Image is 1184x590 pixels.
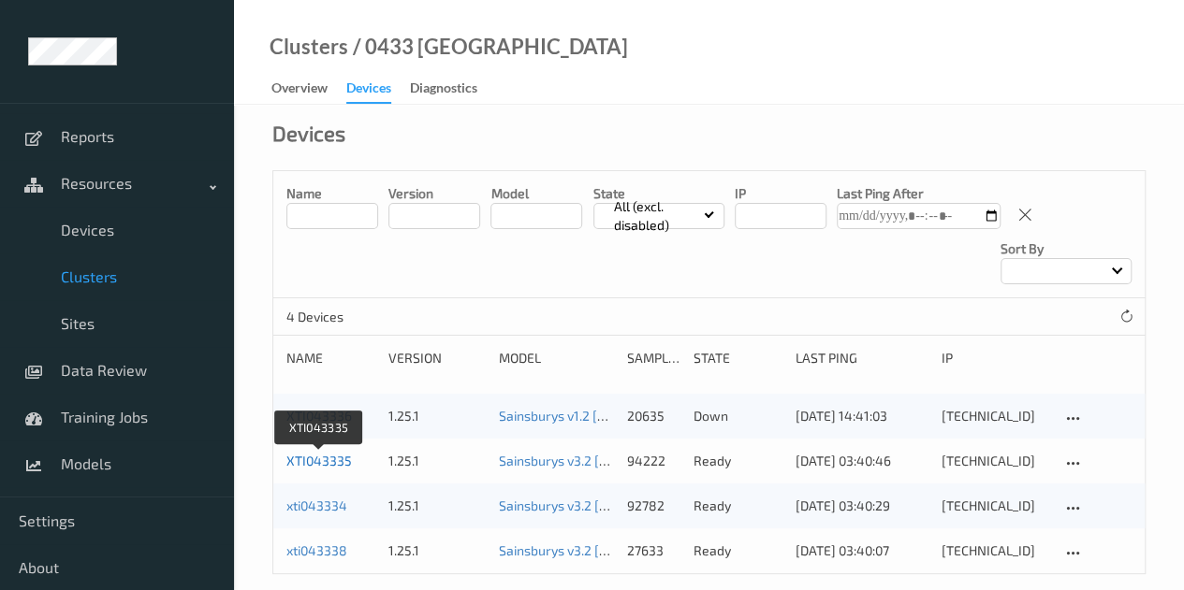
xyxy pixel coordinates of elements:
p: model [490,184,582,203]
div: 1.25.1 [388,541,486,560]
a: xti043334 [286,497,347,513]
div: Overview [271,79,328,102]
a: Overview [271,76,346,102]
a: Devices [346,76,410,104]
div: version [388,349,486,367]
a: Diagnostics [410,76,496,102]
div: 27633 [627,541,680,560]
div: State [694,349,782,367]
a: xti043338 [286,542,347,558]
p: State [593,184,724,203]
a: XTI043335 [286,453,352,468]
a: Sainsburys v3.2 [DATE] 16:44 Auto Save [499,497,733,513]
div: 92782 [627,496,680,515]
div: [TECHNICAL_ID] [942,407,1048,425]
div: [TECHNICAL_ID] [942,541,1048,560]
div: Diagnostics [410,79,477,102]
div: 1.25.1 [388,407,486,425]
div: ip [942,349,1048,367]
div: / 0433 [GEOGRAPHIC_DATA] [348,37,628,56]
div: Model [499,349,614,367]
div: 20635 [627,407,680,425]
div: Samples [627,349,680,367]
a: Sainsburys v1.2 [DATE] 13:07 Auto Save [499,408,728,424]
a: XTI043336 [286,408,352,424]
p: ready [694,541,782,560]
div: [TECHNICAL_ID] [942,496,1048,515]
p: Sort by [1001,239,1132,258]
p: version [388,184,480,203]
p: All (excl. disabled) [607,197,705,235]
p: ready [694,452,782,470]
div: 1.25.1 [388,452,486,470]
p: Last Ping After [837,184,1001,203]
p: Name [286,184,378,203]
a: Sainsburys v3.2 [DATE] 16:44 Auto Save [499,542,733,558]
div: [DATE] 03:40:07 [796,541,928,560]
div: [DATE] 03:40:46 [796,452,928,470]
div: [DATE] 03:40:29 [796,496,928,515]
div: 94222 [627,452,680,470]
div: [DATE] 14:41:03 [796,407,928,425]
div: Last Ping [796,349,928,367]
p: IP [735,184,826,203]
p: 4 Devices [286,308,427,326]
p: down [694,407,782,425]
p: ready [694,496,782,515]
div: 1.25.1 [388,496,486,515]
a: Sainsburys v3.2 [DATE] 16:44 Auto Save [499,453,733,468]
div: Name [286,349,375,367]
div: [TECHNICAL_ID] [942,452,1048,470]
div: Devices [346,79,391,104]
a: Clusters [270,37,348,56]
div: Devices [272,123,345,142]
